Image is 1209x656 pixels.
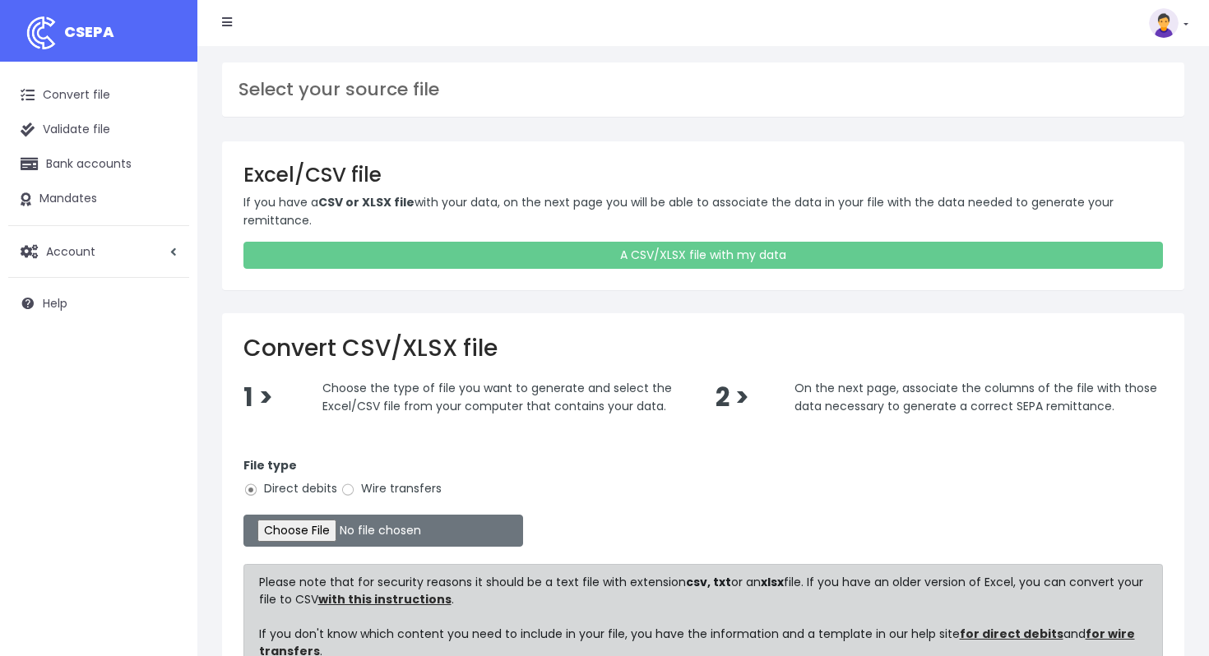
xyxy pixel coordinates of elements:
[8,113,189,147] a: Validate file
[8,147,189,182] a: Bank accounts
[318,591,452,607] a: with this instructions
[761,574,784,590] strong: xlsx
[243,335,1163,363] h2: Convert CSV/XLSX file
[322,380,672,414] span: Choose the type of file you want to generate and select the Excel/CSV file from your computer tha...
[239,79,1168,100] h3: Select your source file
[243,380,273,415] span: 1 >
[716,380,749,415] span: 2 >
[318,194,415,210] strong: CSV or XLSX file
[340,480,442,497] label: Wire transfers
[8,234,189,269] a: Account
[8,182,189,216] a: Mandates
[243,193,1163,230] p: If you have a with your data, on the next page you will be able to associate the data in your fil...
[64,21,114,42] span: CSEPA
[686,574,731,590] strong: csv, txt
[21,12,62,53] img: logo
[243,163,1163,187] h3: Excel/CSV file
[43,294,67,311] span: Help
[8,78,189,113] a: Convert file
[794,380,1157,414] span: On the next page, associate the columns of the file with those data necessary to generate a corre...
[243,480,337,497] label: Direct debits
[1149,8,1179,38] img: profile
[243,242,1163,269] a: A CSV/XLSX file with my data
[960,626,1063,642] a: for direct debits
[243,457,297,474] strong: File type
[46,243,95,259] span: Account
[8,286,189,321] a: Help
